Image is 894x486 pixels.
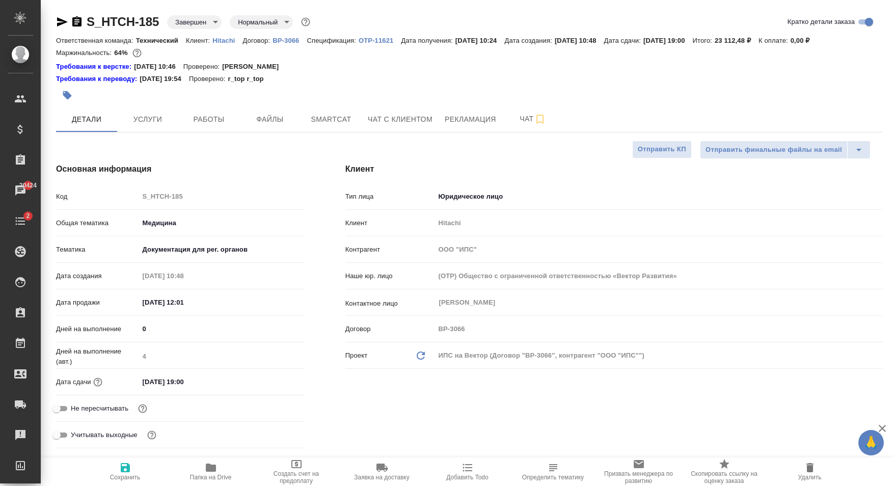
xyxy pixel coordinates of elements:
[510,457,596,486] button: Определить тематику
[212,37,242,44] p: Hitachi
[339,457,425,486] button: Заявка на доставку
[139,241,305,258] div: Документация для рег. органов
[299,15,312,29] button: Доп статусы указывают на важность/срочность заказа
[56,324,139,334] p: Дней на выполнение
[758,37,791,44] p: К оплате:
[243,37,273,44] p: Договор:
[136,37,186,44] p: Технический
[359,36,401,44] a: OTP-11621
[435,268,883,283] input: Пустое поле
[368,113,432,126] span: Чат с клиентом
[345,299,435,309] p: Контактное лицо
[123,113,172,126] span: Услуги
[168,457,254,486] button: Папка на Drive
[345,324,435,334] p: Договор
[139,214,305,232] div: Медицина
[56,192,139,202] p: Код
[56,74,140,84] a: Требования к переводу:
[56,298,139,308] p: Дата продажи
[20,211,36,221] span: 2
[56,62,134,72] a: Требования к верстке:
[455,37,505,44] p: [DATE] 10:24
[260,470,333,484] span: Создать счет на предоплату
[212,36,242,44] a: Hitachi
[56,62,134,72] div: Нажми, чтобы открыть папку с инструкцией
[435,215,883,230] input: Пустое поле
[145,428,158,442] button: Выбери, если сб и вс нужно считать рабочими днями для выполнения заказа.
[3,208,38,234] a: 2
[788,17,855,27] span: Кратко детали заказа
[134,62,183,72] p: [DATE] 10:46
[140,74,189,84] p: [DATE] 19:54
[222,62,286,72] p: [PERSON_NAME]
[596,457,682,486] button: Призвать менеджера по развитию
[136,402,149,415] button: Включи, если не хочешь, чтобы указанная дата сдачи изменилась после переставления заказа в 'Подтв...
[110,474,141,481] span: Сохранить
[71,403,128,414] span: Не пересчитывать
[139,295,228,310] input: ✎ Введи что-нибудь
[91,375,104,389] button: Если добавить услуги и заполнить их объемом, то дата рассчитается автоматически
[56,346,139,367] p: Дней на выполнение (авт.)
[254,457,339,486] button: Создать счет на предоплату
[228,74,271,84] p: r_top r_top
[693,37,715,44] p: Итого:
[435,321,883,336] input: Пустое поле
[183,62,223,72] p: Проверено:
[56,16,68,28] button: Скопировать ссылку для ЯМессенджера
[56,163,305,175] h4: Основная информация
[56,218,139,228] p: Общая тематика
[632,141,692,158] button: Отправить КП
[508,113,557,125] span: Чат
[235,18,281,26] button: Нормальный
[401,37,455,44] p: Дата получения:
[246,113,294,126] span: Файлы
[186,37,212,44] p: Клиент:
[688,470,761,484] span: Скопировать ссылку на оценку заказа
[114,49,130,57] p: 64%
[139,349,305,364] input: Пустое поле
[139,374,228,389] input: ✎ Введи что-нибудь
[56,271,139,281] p: Дата создания
[602,470,675,484] span: Призвать менеджера по развитию
[555,37,604,44] p: [DATE] 10:48
[71,16,83,28] button: Скопировать ссылку
[56,74,140,84] div: Нажми, чтобы открыть папку с инструкцией
[62,113,111,126] span: Детали
[167,15,222,29] div: Завершен
[643,37,693,44] p: [DATE] 19:00
[345,192,435,202] p: Тип лица
[700,141,871,159] div: split button
[798,474,822,481] span: Удалить
[354,474,409,481] span: Заявка на доставку
[87,15,159,29] a: S_HTCH-185
[172,18,209,26] button: Завершен
[791,37,818,44] p: 0,00 ₽
[3,178,38,203] a: 20424
[700,141,848,159] button: Отправить финальные файлы на email
[56,377,91,387] p: Дата сдачи
[273,36,307,44] a: ВР-3066
[345,245,435,255] p: Контрагент
[345,163,883,175] h4: Клиент
[139,189,305,204] input: Пустое поле
[435,242,883,257] input: Пустое поле
[522,474,584,481] span: Определить тематику
[56,37,136,44] p: Ответственная команда:
[56,84,78,106] button: Добавить тэг
[715,37,758,44] p: 23 112,48 ₽
[534,113,546,125] svg: Подписаться
[56,245,139,255] p: Тематика
[345,350,368,361] p: Проект
[273,37,307,44] p: ВР-3066
[307,37,359,44] p: Спецификация:
[504,37,554,44] p: Дата создания:
[230,15,293,29] div: Завершен
[184,113,233,126] span: Работы
[359,37,401,44] p: OTP-11621
[345,218,435,228] p: Клиент
[435,188,883,205] div: Юридическое лицо
[445,113,496,126] span: Рекламация
[446,474,488,481] span: Добавить Todo
[13,180,43,191] span: 20424
[706,144,842,156] span: Отправить финальные файлы на email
